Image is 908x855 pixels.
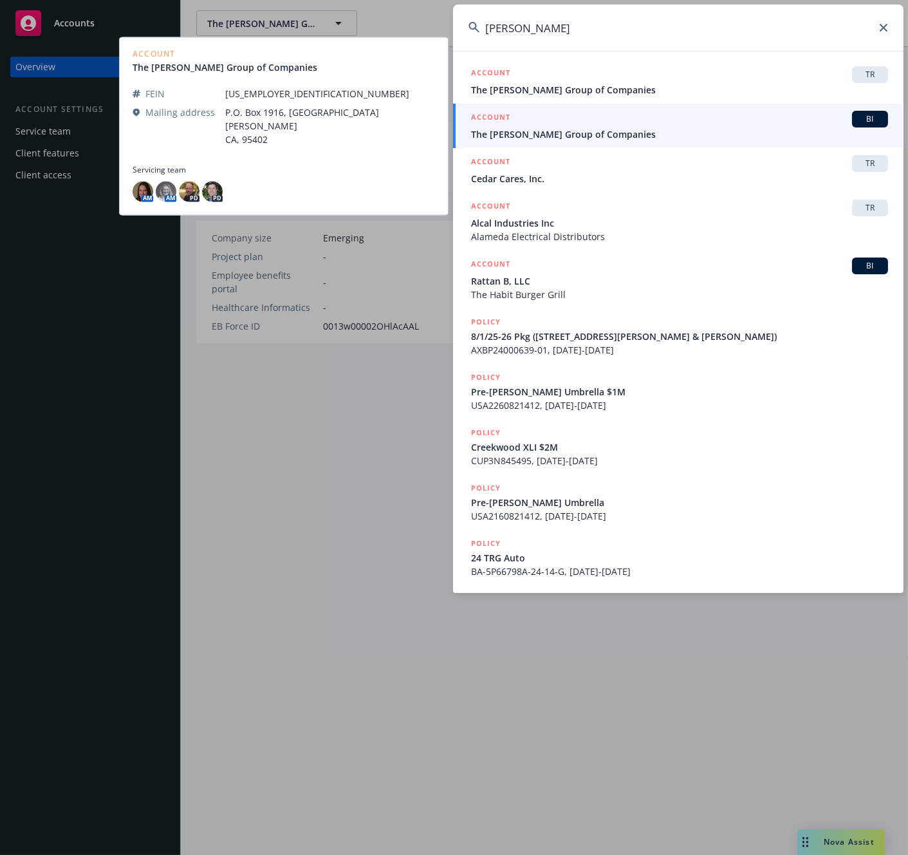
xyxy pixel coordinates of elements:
a: POLICY24 TRG AutoBA-5P66798A-24-14-G, [DATE]-[DATE] [453,530,903,585]
h5: POLICY [471,371,501,384]
a: POLICYPre-[PERSON_NAME] Umbrella $1MUSA2260821412, [DATE]-[DATE] [453,364,903,419]
span: USA2260821412, [DATE]-[DATE] [471,399,888,412]
span: The Habit Burger Grill [471,288,888,301]
span: CUP3N845495, [DATE]-[DATE] [471,454,888,467]
span: Alcal Industries Inc [471,216,888,230]
span: Creekwood XLI $2M [471,440,888,454]
a: ACCOUNTBIThe [PERSON_NAME] Group of Companies [453,104,903,148]
span: BI [857,260,883,272]
a: ACCOUNTTRAlcal Industries IncAlameda Electrical Distributors [453,193,903,250]
a: POLICY8/1/25-26 Pkg ([STREET_ADDRESS][PERSON_NAME] & [PERSON_NAME])AXBP24000639-01, [DATE]-[DATE] [453,308,903,364]
a: POLICYCreekwood XLI $2MCUP3N845495, [DATE]-[DATE] [453,419,903,474]
span: 24 TRG Auto [471,551,888,565]
a: POLICYPre-[PERSON_NAME] UmbrellaUSA2160821412, [DATE]-[DATE] [453,474,903,530]
h5: ACCOUNT [471,155,510,171]
span: Cedar Cares, Inc. [471,172,888,185]
h5: ACCOUNT [471,66,510,82]
span: 8/1/25-26 Pkg ([STREET_ADDRESS][PERSON_NAME] & [PERSON_NAME]) [471,330,888,343]
span: Rattan B, LLC [471,274,888,288]
span: Pre-[PERSON_NAME] Umbrella $1M [471,385,888,399]
h5: ACCOUNT [471,258,510,273]
a: ACCOUNTBIRattan B, LLCThe Habit Burger Grill [453,250,903,308]
span: TR [857,202,883,214]
span: AXBP24000639-01, [DATE]-[DATE] [471,343,888,357]
h5: ACCOUNT [471,111,510,126]
h5: POLICY [471,537,501,550]
span: TR [857,158,883,169]
h5: POLICY [471,426,501,439]
span: TR [857,69,883,80]
span: The [PERSON_NAME] Group of Companies [471,83,888,97]
a: ACCOUNTTRCedar Cares, Inc. [453,148,903,193]
input: Search... [453,5,903,51]
h5: POLICY [471,315,501,328]
h5: ACCOUNT [471,200,510,215]
a: ACCOUNTTRThe [PERSON_NAME] Group of Companies [453,59,903,104]
span: Pre-[PERSON_NAME] Umbrella [471,496,888,509]
span: Alameda Electrical Distributors [471,230,888,243]
span: BA-5P66798A-24-14-G, [DATE]-[DATE] [471,565,888,578]
span: BI [857,113,883,125]
h5: POLICY [471,482,501,494]
span: USA2160821412, [DATE]-[DATE] [471,509,888,523]
span: The [PERSON_NAME] Group of Companies [471,127,888,141]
